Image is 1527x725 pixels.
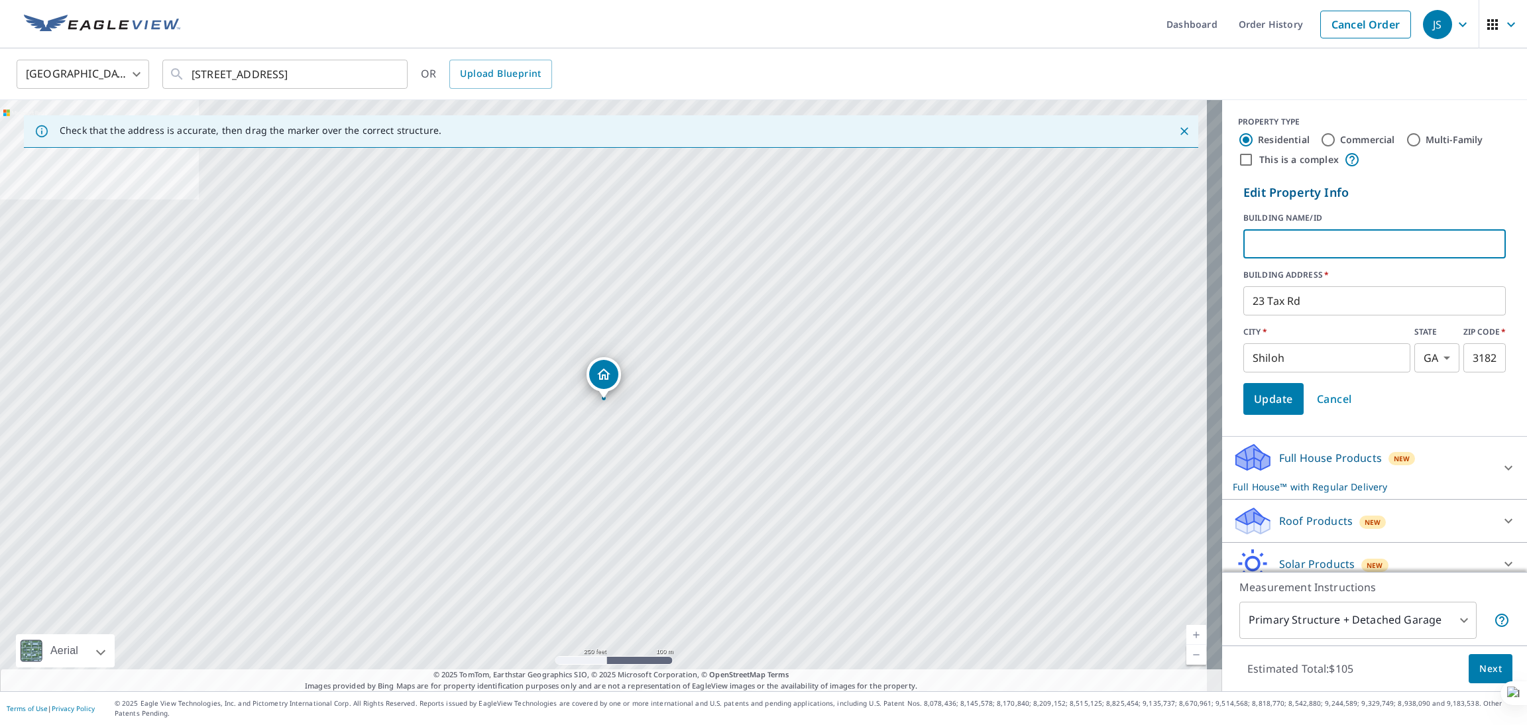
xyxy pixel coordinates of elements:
[1239,579,1510,595] p: Measurement Instructions
[1233,442,1516,494] div: Full House ProductsNewFull House™ with Regular Delivery
[7,704,48,713] a: Terms of Use
[1279,513,1353,529] p: Roof Products
[460,66,541,82] span: Upload Blueprint
[1479,661,1502,677] span: Next
[1237,654,1364,683] p: Estimated Total: $105
[1414,326,1459,338] label: STATE
[1394,453,1410,464] span: New
[1306,383,1363,415] button: Cancel
[1243,383,1304,415] button: Update
[1233,505,1516,537] div: Roof ProductsNew
[1279,450,1382,466] p: Full House Products
[1340,133,1395,146] label: Commercial
[1365,517,1381,528] span: New
[192,56,380,93] input: Search by address or latitude-longitude
[1424,352,1438,364] em: GA
[1254,390,1293,408] span: Update
[24,15,180,34] img: EV Logo
[7,704,95,712] p: |
[1243,269,1506,281] label: BUILDING ADDRESS
[1238,116,1511,128] div: PROPERTY TYPE
[1426,133,1483,146] label: Multi-Family
[1176,123,1193,140] button: Close
[1233,480,1493,494] p: Full House™ with Regular Delivery
[1469,654,1512,684] button: Next
[1414,343,1459,372] div: GA
[1233,548,1516,580] div: Solar ProductsNew
[449,60,551,89] a: Upload Blueprint
[1243,184,1506,201] p: Edit Property Info
[709,669,765,679] a: OpenStreetMap
[16,634,115,667] div: Aerial
[1494,612,1510,628] span: Your report will include the primary structure and a detached garage if one exists.
[1243,212,1506,224] label: BUILDING NAME/ID
[1259,153,1339,166] label: This is a complex
[1320,11,1411,38] a: Cancel Order
[767,669,789,679] a: Terms
[433,669,789,681] span: © 2025 TomTom, Earthstar Geographics SIO, © 2025 Microsoft Corporation, ©
[1243,326,1410,338] label: CITY
[1463,326,1506,338] label: ZIP CODE
[46,634,82,667] div: Aerial
[1279,556,1355,572] p: Solar Products
[115,698,1520,718] p: © 2025 Eagle View Technologies, Inc. and Pictometry International Corp. All Rights Reserved. Repo...
[17,56,149,93] div: [GEOGRAPHIC_DATA]
[52,704,95,713] a: Privacy Policy
[60,125,441,137] p: Check that the address is accurate, then drag the marker over the correct structure.
[1258,133,1310,146] label: Residential
[587,357,621,398] div: Dropped pin, building 1, Residential property, 23 Tax Rd Shiloh, GA 31826
[1186,645,1206,665] a: Current Level 17, Zoom Out
[1423,10,1452,39] div: JS
[1317,390,1352,408] span: Cancel
[1367,560,1383,571] span: New
[1239,602,1477,639] div: Primary Structure + Detached Garage
[1186,625,1206,645] a: Current Level 17, Zoom In
[421,60,552,89] div: OR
